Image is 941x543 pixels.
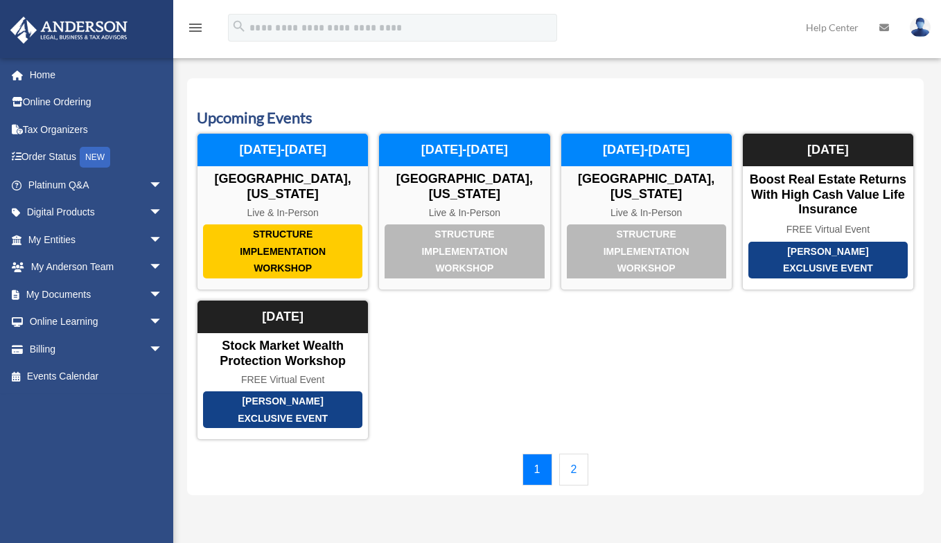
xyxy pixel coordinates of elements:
a: Tax Organizers [10,116,184,143]
div: [GEOGRAPHIC_DATA], [US_STATE] [379,172,549,202]
a: Platinum Q&Aarrow_drop_down [10,171,184,199]
a: Digital Productsarrow_drop_down [10,199,184,226]
a: [PERSON_NAME] Exclusive Event Stock Market Wealth Protection Workshop FREE Virtual Event [DATE] [197,300,369,440]
a: 1 [522,454,552,486]
div: [GEOGRAPHIC_DATA], [US_STATE] [561,172,732,202]
a: Online Ordering [10,89,184,116]
a: Home [10,61,184,89]
div: [DATE]-[DATE] [197,134,368,167]
span: arrow_drop_down [149,281,177,309]
img: Anderson Advisors Platinum Portal [6,17,132,44]
div: Structure Implementation Workshop [203,224,362,278]
a: Structure Implementation Workshop [GEOGRAPHIC_DATA], [US_STATE] Live & In-Person [DATE]-[DATE] [197,133,369,290]
a: My Entitiesarrow_drop_down [10,226,184,253]
div: Structure Implementation Workshop [385,224,544,278]
img: User Pic [910,17,931,37]
div: [GEOGRAPHIC_DATA], [US_STATE] [197,172,368,202]
span: arrow_drop_down [149,308,177,337]
h3: Upcoming Events [197,107,914,129]
a: My Documentsarrow_drop_down [10,281,184,308]
div: Live & In-Person [197,207,368,219]
div: Stock Market Wealth Protection Workshop [197,339,368,368]
span: arrow_drop_down [149,253,177,282]
span: arrow_drop_down [149,335,177,364]
div: FREE Virtual Event [197,374,368,386]
a: 2 [559,454,589,486]
div: NEW [80,147,110,168]
span: arrow_drop_down [149,226,177,254]
span: arrow_drop_down [149,171,177,199]
a: menu [187,24,204,36]
a: Structure Implementation Workshop [GEOGRAPHIC_DATA], [US_STATE] Live & In-Person [DATE]-[DATE] [378,133,550,290]
div: [PERSON_NAME] Exclusive Event [203,391,362,428]
div: [DATE]-[DATE] [379,134,549,167]
div: [PERSON_NAME] Exclusive Event [748,242,908,278]
div: [DATE] [197,301,368,334]
a: Billingarrow_drop_down [10,335,184,363]
div: FREE Virtual Event [743,224,913,235]
i: search [231,19,247,34]
a: Structure Implementation Workshop [GEOGRAPHIC_DATA], [US_STATE] Live & In-Person [DATE]-[DATE] [561,133,732,290]
a: [PERSON_NAME] Exclusive Event Boost Real Estate Returns with High Cash Value Life Insurance FREE ... [742,133,914,290]
div: [DATE] [743,134,913,167]
a: Events Calendar [10,363,177,391]
i: menu [187,19,204,36]
a: Order StatusNEW [10,143,184,172]
span: arrow_drop_down [149,199,177,227]
a: Online Learningarrow_drop_down [10,308,184,336]
div: Live & In-Person [561,207,732,219]
div: Live & In-Person [379,207,549,219]
div: Structure Implementation Workshop [567,224,726,278]
div: [DATE]-[DATE] [561,134,732,167]
a: My Anderson Teamarrow_drop_down [10,253,184,281]
div: Boost Real Estate Returns with High Cash Value Life Insurance [743,172,913,217]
